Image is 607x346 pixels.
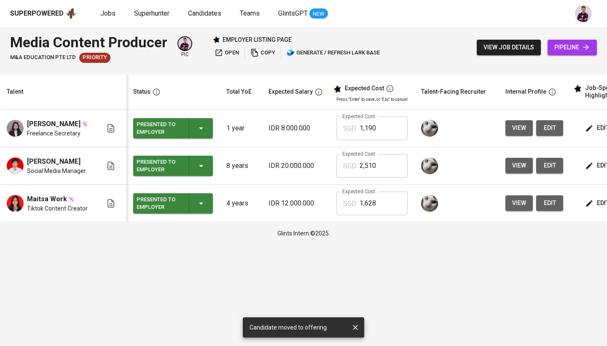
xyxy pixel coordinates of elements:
[215,48,239,58] span: open
[7,86,23,97] div: Talent
[188,8,223,19] a: Candidates
[7,120,24,137] img: Jacklyn Uly
[512,123,526,133] span: view
[536,120,563,136] button: edit
[287,49,295,57] img: lark
[421,195,438,212] img: tharisa.rizky@glints.com
[512,198,526,208] span: view
[287,48,380,58] span: generate / refresh lark base
[548,40,597,55] a: pipeline
[343,124,356,134] p: SGD
[10,54,76,62] span: M&A Education Pte Ltd
[543,160,556,171] span: edit
[554,42,590,53] span: pipeline
[269,86,313,97] div: Expected Salary
[133,86,150,97] div: Status
[137,119,182,138] div: Presented to Employer
[250,48,275,58] span: copy
[573,84,582,93] img: glints_star.svg
[240,8,261,19] a: Teams
[137,157,182,175] div: Presented to Employer
[100,8,117,19] a: Jobs
[10,32,167,53] div: Media Content Producer
[269,198,323,208] p: IDR 12.000.000
[477,40,541,55] button: view job details
[79,53,110,63] div: New Job received from Demand Team
[27,119,81,129] span: [PERSON_NAME]
[285,46,382,59] button: lark generate / refresh lark base
[505,195,533,211] button: view
[27,167,86,175] span: Social Media Manager
[309,10,328,18] span: NEW
[336,96,408,103] p: Press 'Enter' to save, or 'Esc' to cancel
[137,194,182,213] div: Presented to Employer
[27,204,88,213] span: Tiktok Content Creator
[575,5,592,22] img: erwin@glints.com
[100,9,115,17] span: Jobs
[269,123,323,133] p: IDR 8.000.000
[134,8,171,19] a: Superhunter
[278,8,328,19] a: GlintsGPT NEW
[188,9,221,17] span: Candidates
[27,129,81,138] span: Freelance Secretary
[223,35,292,44] p: employer listing page
[133,193,213,214] button: Presented to Employer
[345,85,384,92] div: Expected Cost
[536,158,563,173] button: edit
[177,36,192,58] div: pic
[134,9,169,17] span: Superhunter
[226,86,252,97] div: Total YoE
[240,9,260,17] span: Teams
[421,157,438,174] img: tharisa.rizky@glints.com
[421,86,486,97] div: Talent-Facing Recruiter
[226,161,255,171] p: 8 years
[27,157,81,167] span: [PERSON_NAME]
[65,7,77,20] img: app logo
[27,194,67,204] span: Maitsa Work
[269,161,323,171] p: IDR 20.000.000
[505,120,533,136] button: view
[543,198,556,208] span: edit
[226,198,255,208] p: 4 years
[10,7,77,20] a: Superpoweredapp logo
[81,121,88,127] img: magic_wand.svg
[278,9,308,17] span: GlintsGPT
[7,195,24,212] img: Maitsa Work
[512,160,526,171] span: view
[536,195,563,211] button: edit
[505,158,533,173] button: view
[483,42,534,53] span: view job details
[343,199,356,209] p: SGD
[178,37,191,50] img: erwin@glints.com
[133,156,213,176] button: Presented to Employer
[212,46,241,59] button: open
[333,85,341,93] img: glints_star.svg
[10,9,64,19] div: Superpowered
[421,120,438,137] img: tharisa.rizky@glints.com
[212,36,220,43] img: Glints Star
[79,54,110,62] span: Priority
[250,320,328,335] div: Candidate moved to offering.
[248,46,277,59] button: copy
[133,118,213,138] button: Presented to Employer
[68,196,75,203] img: magic_wand.svg
[226,123,255,133] p: 1 year
[343,161,356,171] p: SGD
[505,86,546,97] div: Internal Profile
[7,157,24,174] img: Rizki Maulana
[543,123,556,133] span: edit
